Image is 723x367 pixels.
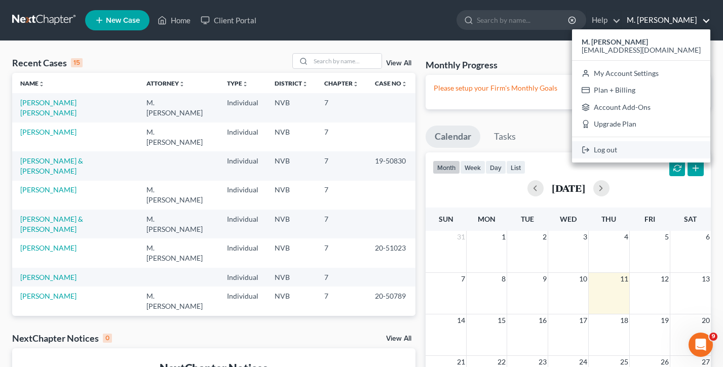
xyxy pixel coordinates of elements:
[316,151,367,180] td: 7
[401,81,407,87] i: unfold_more
[572,65,710,82] a: My Account Settings
[701,314,711,327] span: 20
[179,81,185,87] i: unfold_more
[267,287,316,315] td: NVB
[439,215,453,223] span: Sun
[219,316,267,345] td: Individual
[456,231,466,243] span: 31
[146,79,185,87] a: Attorneyunfold_more
[267,181,316,210] td: NVB
[20,156,83,175] a: [PERSON_NAME] & [PERSON_NAME]
[267,238,316,267] td: NVB
[660,273,670,285] span: 12
[20,185,77,194] a: [PERSON_NAME]
[20,215,83,233] a: [PERSON_NAME] & [PERSON_NAME]
[219,181,267,210] td: Individual
[138,93,219,122] td: M. [PERSON_NAME]
[386,60,411,67] a: View All
[39,81,45,87] i: unfold_more
[20,79,45,87] a: Nameunfold_more
[367,287,415,315] td: 20-50789
[20,292,77,300] a: [PERSON_NAME]
[227,79,248,87] a: Typeunfold_more
[219,210,267,238] td: Individual
[623,231,629,243] span: 4
[316,238,367,267] td: 7
[521,215,534,223] span: Tue
[138,238,219,267] td: M. [PERSON_NAME]
[316,210,367,238] td: 7
[572,99,710,116] a: Account Add-Ons
[106,17,140,24] span: New Case
[219,268,267,287] td: Individual
[138,287,219,315] td: M. [PERSON_NAME]
[242,81,248,87] i: unfold_more
[219,238,267,267] td: Individual
[684,215,697,223] span: Sat
[582,46,701,54] span: [EMAIL_ADDRESS][DOMAIN_NAME]
[353,81,359,87] i: unfold_more
[619,314,629,327] span: 18
[560,215,577,223] span: Wed
[316,316,367,345] td: 7
[601,215,616,223] span: Thu
[375,79,407,87] a: Case Nounfold_more
[20,243,77,252] a: [PERSON_NAME]
[196,11,261,29] a: Client Portal
[552,183,585,193] h2: [DATE]
[426,59,498,71] h3: Monthly Progress
[275,79,308,87] a: Districtunfold_more
[587,11,621,29] a: Help
[316,268,367,287] td: 7
[619,273,629,285] span: 11
[572,141,710,158] a: Log out
[367,238,415,267] td: 20-51023
[426,126,480,148] a: Calendar
[460,160,485,174] button: week
[485,160,506,174] button: day
[219,151,267,180] td: Individual
[689,333,713,357] iframe: Intercom live chat
[478,215,496,223] span: Mon
[316,181,367,210] td: 7
[485,126,525,148] a: Tasks
[138,210,219,238] td: M. [PERSON_NAME]
[572,29,710,162] div: M. [PERSON_NAME]
[267,123,316,151] td: NVB
[578,314,588,327] span: 17
[701,273,711,285] span: 13
[219,93,267,122] td: Individual
[267,268,316,287] td: NVB
[433,160,460,174] button: month
[20,98,77,117] a: [PERSON_NAME] [PERSON_NAME]
[20,128,77,136] a: [PERSON_NAME]
[138,123,219,151] td: M. [PERSON_NAME]
[267,151,316,180] td: NVB
[542,231,548,243] span: 2
[267,316,316,345] td: NVB
[316,287,367,315] td: 7
[386,335,411,342] a: View All
[572,116,710,133] a: Upgrade Plan
[12,57,83,69] div: Recent Cases
[705,231,711,243] span: 6
[664,231,670,243] span: 5
[456,314,466,327] span: 14
[538,314,548,327] span: 16
[644,215,655,223] span: Fri
[660,314,670,327] span: 19
[316,93,367,122] td: 7
[138,181,219,210] td: M. [PERSON_NAME]
[324,79,359,87] a: Chapterunfold_more
[501,273,507,285] span: 8
[153,11,196,29] a: Home
[311,54,382,68] input: Search by name...
[434,83,703,93] p: Please setup your Firm's Monthly Goals
[582,231,588,243] span: 3
[302,81,308,87] i: unfold_more
[572,81,710,99] a: Plan + Billing
[103,334,112,343] div: 0
[267,210,316,238] td: NVB
[582,37,648,46] strong: M. [PERSON_NAME]
[578,273,588,285] span: 10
